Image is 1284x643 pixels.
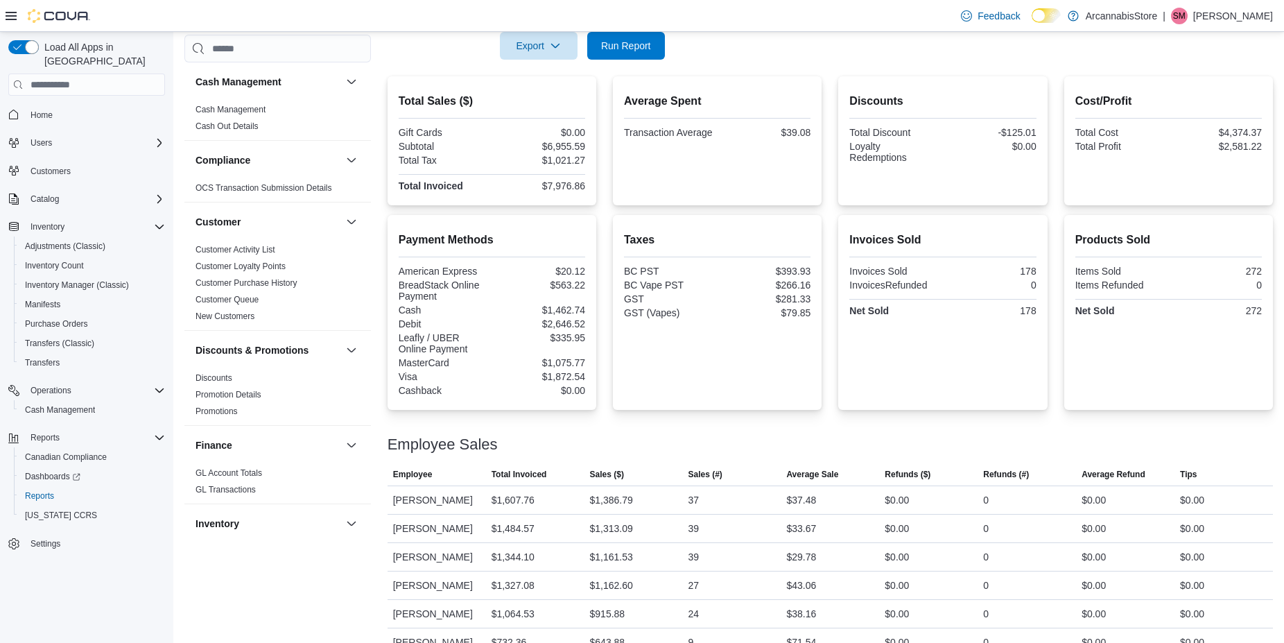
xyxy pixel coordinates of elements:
div: GST (Vapes) [624,307,715,318]
a: Feedback [955,2,1025,30]
span: Discounts [196,372,232,384]
span: Tips [1180,469,1197,480]
a: Transfers (Classic) [19,335,100,352]
span: Reports [25,490,54,501]
button: Home [3,104,171,124]
button: Cash Management [196,75,340,89]
span: Cash Management [25,404,95,415]
a: Reports [19,488,60,504]
div: [PERSON_NAME] [388,572,486,599]
span: Run Report [601,39,651,53]
div: [PERSON_NAME] [388,515,486,542]
span: Reports [19,488,165,504]
div: $1,313.09 [590,520,633,537]
div: 37 [688,492,699,508]
div: Loyalty Redemptions [849,141,940,163]
div: Cashback [399,385,489,396]
div: Total Cost [1075,127,1166,138]
span: Manifests [19,296,165,313]
div: Cash [399,305,489,316]
span: Inventory Manager (Classic) [25,280,129,291]
span: Customer Queue [196,294,259,305]
button: Compliance [343,152,360,169]
button: Discounts & Promotions [196,343,340,357]
button: Customer [343,214,360,230]
div: Gift Cards [399,127,489,138]
div: $0.00 [1180,606,1204,622]
button: Inventory [343,515,360,532]
div: $29.78 [786,549,816,565]
div: American Express [399,266,489,277]
h3: Discounts & Promotions [196,343,309,357]
span: New Customers [196,311,254,322]
div: 178 [946,305,1036,316]
button: Reports [14,486,171,506]
span: Cash Out Details [196,121,259,132]
span: Customers [31,166,71,177]
button: Manifests [14,295,171,314]
button: Finance [343,437,360,454]
div: 39 [688,520,699,537]
div: 178 [946,266,1036,277]
button: Catalog [25,191,64,207]
h2: Average Spent [624,93,810,110]
div: $1,872.54 [494,371,585,382]
h3: Compliance [196,153,250,167]
span: Promotions [196,406,238,417]
div: $1,162.60 [590,577,633,594]
a: Customer Queue [196,295,259,305]
span: Transfers (Classic) [25,338,94,349]
div: [PERSON_NAME] [388,486,486,514]
div: MasterCard [399,357,489,368]
span: Adjustments (Classic) [25,241,105,252]
div: $0.00 [1082,520,1106,537]
a: Canadian Compliance [19,449,112,465]
button: Run Report [587,32,665,60]
div: $393.93 [720,266,811,277]
span: Refunds ($) [885,469,930,480]
div: 39 [688,549,699,565]
div: $38.16 [786,606,816,622]
div: 27 [688,577,699,594]
a: Inventory Count [19,257,89,274]
div: $281.33 [720,293,811,305]
span: Users [25,135,165,151]
button: Finance [196,438,340,452]
a: Cash Out Details [196,121,259,131]
span: Cash Management [19,402,165,418]
p: | [1163,8,1165,24]
h3: Finance [196,438,232,452]
span: Operations [31,385,71,396]
span: Dashboards [19,468,165,485]
button: Inventory [196,517,340,531]
div: $4,374.37 [1171,127,1262,138]
div: $0.00 [494,127,585,138]
button: Users [25,135,58,151]
span: Adjustments (Classic) [19,238,165,255]
div: $1,386.79 [590,492,633,508]
span: Load All Apps in [GEOGRAPHIC_DATA] [39,40,165,68]
div: [PERSON_NAME] [388,600,486,628]
button: Purchase Orders [14,314,171,334]
span: Purchase Orders [19,316,165,332]
button: Operations [25,382,77,399]
span: OCS Transaction Submission Details [196,182,332,194]
div: $335.95 [494,332,585,343]
a: Customers [25,163,76,180]
div: GST [624,293,715,305]
div: $915.88 [590,606,625,622]
a: GL Transactions [196,485,256,495]
div: $0.00 [946,141,1036,152]
span: Sales ($) [590,469,624,480]
button: Canadian Compliance [14,447,171,467]
div: $39.08 [720,127,811,138]
div: BC PST [624,266,715,277]
span: Manifests [25,299,60,310]
span: Catalog [25,191,165,207]
div: $0.00 [885,492,909,508]
div: $0.00 [885,549,909,565]
button: Transfers (Classic) [14,334,171,353]
div: $0.00 [1082,549,1106,565]
div: Finance [184,465,371,504]
button: [US_STATE] CCRS [14,506,171,525]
